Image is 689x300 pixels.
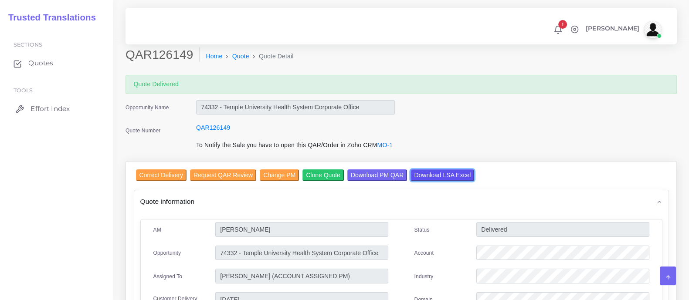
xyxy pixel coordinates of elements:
[581,21,665,38] a: [PERSON_NAME]avatar
[153,273,183,280] label: Assigned To
[126,47,200,62] h2: QAR126149
[31,104,70,114] span: Effort Index
[28,58,53,68] span: Quotes
[153,249,181,257] label: Opportunity
[153,226,161,234] label: AM
[134,190,669,212] div: Quote information
[414,249,434,257] label: Account
[232,52,249,61] a: Quote
[136,169,187,181] input: Correct Delivery
[126,75,677,94] div: Quote Delivered
[414,226,430,234] label: Status
[249,52,294,61] li: Quote Detail
[206,52,222,61] a: Home
[302,169,344,181] input: Clone Quote
[14,87,33,94] span: Tools
[190,141,401,155] div: To Notify the Sale you have to open this QAR/Order in Zoho CRM
[260,169,299,181] input: Change PM
[414,273,434,280] label: Industry
[215,269,388,283] input: pm
[126,104,169,111] label: Opportunity Name
[2,12,96,23] h2: Trusted Translations
[377,142,393,148] a: MO-1
[7,100,107,118] a: Effort Index
[644,21,662,38] img: avatar
[347,169,407,181] input: Download PM QAR
[550,25,566,34] a: 1
[7,54,107,72] a: Quotes
[196,124,230,131] a: QAR126149
[558,20,567,29] span: 1
[586,25,639,31] span: [PERSON_NAME]
[190,169,256,181] input: Request QAR Review
[140,196,195,206] span: Quote information
[2,10,96,25] a: Trusted Translations
[411,169,474,181] input: Download LSA Excel
[126,127,160,135] label: Quote Number
[14,41,42,48] span: Sections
